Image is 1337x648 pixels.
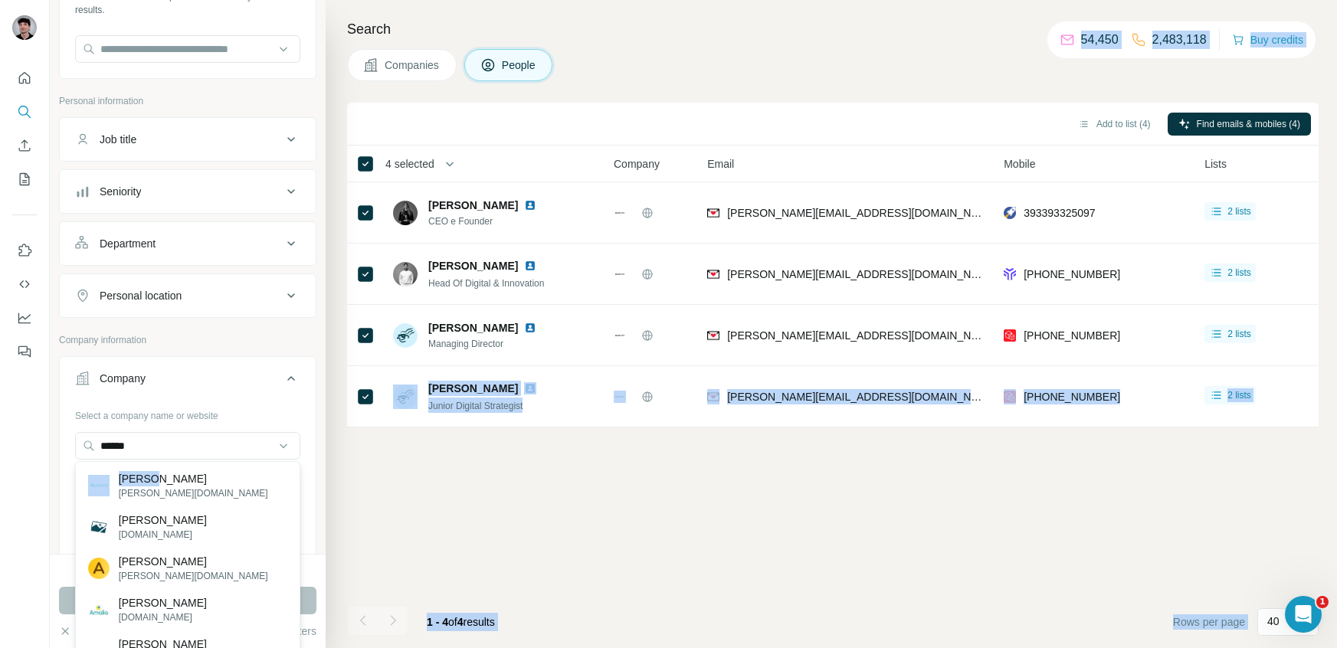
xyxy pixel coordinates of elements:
[12,304,37,332] button: Dashboard
[119,528,207,542] p: [DOMAIN_NAME]
[1024,329,1120,342] span: [PHONE_NUMBER]
[1197,117,1300,131] span: Find emails & mobiles (4)
[614,329,626,342] img: Logo of BeFancyFit
[100,236,156,251] div: Department
[60,173,316,210] button: Seniority
[428,381,518,396] span: [PERSON_NAME]
[100,132,136,147] div: Job title
[119,486,268,500] p: [PERSON_NAME][DOMAIN_NAME]
[12,237,37,264] button: Use Surfe on LinkedIn
[12,64,37,92] button: Quick start
[1204,156,1227,172] span: Lists
[707,205,719,221] img: provider findymail logo
[60,360,316,403] button: Company
[1004,205,1016,221] img: provider rocketreach logo
[1316,596,1329,608] span: 1
[1004,328,1016,343] img: provider prospeo logo
[427,616,495,628] span: results
[12,15,37,40] img: Avatar
[502,57,537,73] span: People
[12,165,37,193] button: My lists
[1168,113,1311,136] button: Find emails & mobiles (4)
[88,558,110,579] img: Amalia
[100,184,141,199] div: Seniority
[428,337,555,351] span: Managing Director
[428,401,523,411] span: Junior Digital Strategist
[393,262,418,286] img: Avatar
[524,382,536,394] img: LinkedIn logo
[428,258,518,273] span: [PERSON_NAME]
[59,94,316,108] p: Personal information
[727,268,997,280] span: [PERSON_NAME][EMAIL_ADDRESS][DOMAIN_NAME]
[100,371,146,386] div: Company
[1232,29,1303,51] button: Buy credits
[60,225,316,262] button: Department
[1004,389,1016,404] img: provider prospeo logo
[707,389,719,404] img: provider findymail logo
[614,268,626,280] img: Logo of BeFancyFit
[428,214,555,228] span: CEO e Founder
[1024,391,1120,403] span: [PHONE_NUMBER]
[88,516,110,538] img: Amalia
[707,328,719,343] img: provider findymail logo
[385,57,441,73] span: Companies
[1024,268,1120,280] span: [PHONE_NUMBER]
[428,278,544,289] span: Head Of Digital & Innovation
[119,569,268,583] p: [PERSON_NAME][DOMAIN_NAME]
[1227,327,1251,341] span: 2 lists
[614,156,660,172] span: Company
[59,333,316,347] p: Company information
[727,207,997,219] span: [PERSON_NAME][EMAIL_ADDRESS][DOMAIN_NAME]
[1267,614,1280,629] p: 40
[428,198,518,213] span: [PERSON_NAME]
[59,623,103,639] button: Clear
[524,199,536,211] img: LinkedIn logo
[119,554,268,569] p: [PERSON_NAME]
[524,322,536,334] img: LinkedIn logo
[707,267,719,282] img: provider findymail logo
[1081,31,1119,49] p: 54,450
[428,320,518,335] span: [PERSON_NAME]
[614,207,626,219] img: Logo of BeFancyFit
[12,270,37,298] button: Use Surfe API
[1067,113,1162,136] button: Add to list (4)
[1004,156,1035,172] span: Mobile
[88,599,110,620] img: Amalia
[727,391,997,403] span: [PERSON_NAME][EMAIL_ADDRESS][DOMAIN_NAME]
[119,471,268,486] p: [PERSON_NAME]
[12,132,37,159] button: Enrich CSV
[60,277,316,314] button: Personal location
[448,616,457,628] span: of
[75,403,300,423] div: Select a company name or website
[1227,266,1251,280] span: 2 lists
[1173,614,1245,630] span: Rows per page
[393,323,418,348] img: Avatar
[614,391,626,403] img: Logo of BeFancyFit
[88,475,110,496] img: Amalia
[1227,388,1251,402] span: 2 lists
[119,610,207,624] p: [DOMAIN_NAME]
[707,156,734,172] span: Email
[427,616,448,628] span: 1 - 4
[457,616,464,628] span: 4
[393,201,418,225] img: Avatar
[385,156,434,172] span: 4 selected
[12,338,37,365] button: Feedback
[1024,207,1095,219] span: 393393325097
[1285,596,1322,633] iframe: Intercom live chat
[119,512,207,528] p: [PERSON_NAME]
[347,18,1319,40] h4: Search
[1004,267,1016,282] img: provider forager logo
[393,385,418,409] img: Avatar
[1152,31,1207,49] p: 2,483,118
[60,121,316,158] button: Job title
[100,288,182,303] div: Personal location
[119,595,207,610] p: [PERSON_NAME]
[727,329,997,342] span: [PERSON_NAME][EMAIL_ADDRESS][DOMAIN_NAME]
[12,98,37,126] button: Search
[524,260,536,272] img: LinkedIn logo
[1227,205,1251,218] span: 2 lists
